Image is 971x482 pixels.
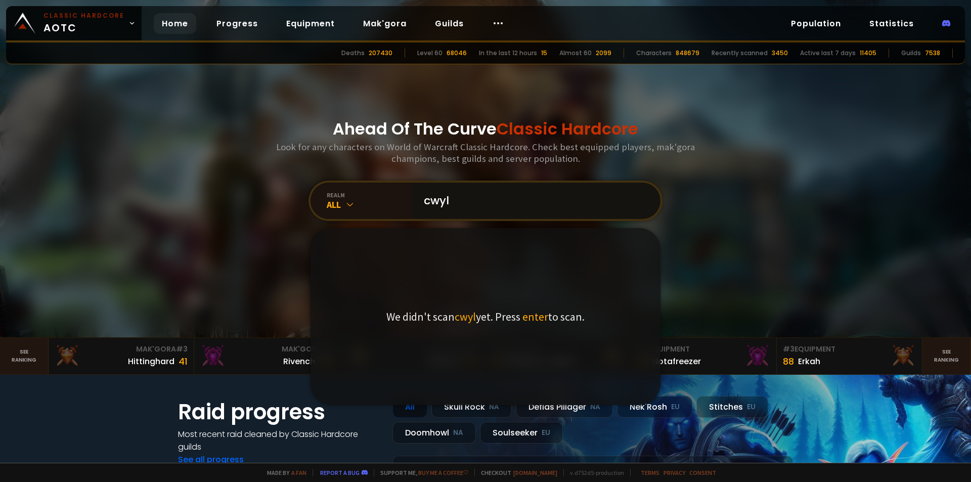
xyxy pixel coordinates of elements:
div: 7538 [925,49,940,58]
small: NA [590,402,600,412]
h4: Most recent raid cleaned by Classic Hardcore guilds [178,428,380,453]
a: See all progress [178,454,244,465]
div: Level 60 [417,49,443,58]
span: Support me, [374,469,468,476]
div: 2099 [596,49,611,58]
div: Equipment [783,344,916,355]
small: EU [671,402,680,412]
a: Equipment [278,13,343,34]
div: Defias Pillager [516,396,613,418]
div: Almost 60 [559,49,592,58]
div: Active last 7 days [800,49,856,58]
a: #2Equipment88Notafreezer [631,338,777,374]
a: a fan [291,469,306,476]
a: Statistics [861,13,922,34]
div: Nek'Rosh [617,396,692,418]
a: Consent [689,469,716,476]
span: # 3 [783,344,795,354]
div: Deaths [341,49,365,58]
span: v. d752d5 - production [563,469,624,476]
a: Classic HardcoreAOTC [6,6,142,40]
h1: Ahead Of The Curve [333,117,638,141]
a: Guilds [427,13,472,34]
div: Guilds [901,49,921,58]
div: In the last 12 hours [479,49,537,58]
div: 207430 [369,49,392,58]
div: Doomhowl [392,422,476,444]
div: Recently scanned [712,49,768,58]
span: Made by [261,469,306,476]
div: Erkah [798,355,820,368]
a: Privacy [664,469,685,476]
div: Characters [636,49,672,58]
span: cwyl [455,310,476,324]
a: Mak'Gora#2Rivench100 [194,338,340,374]
h3: Look for any characters on World of Warcraft Classic Hardcore. Check best equipped players, mak'g... [272,141,699,164]
div: Hittinghard [128,355,174,368]
div: 848679 [676,49,699,58]
div: Rivench [283,355,315,368]
div: Equipment [637,344,770,355]
div: realm [327,191,412,199]
span: Checkout [474,469,557,476]
span: # 3 [176,344,188,354]
a: Progress [208,13,266,34]
div: Notafreezer [652,355,701,368]
input: Search a character... [418,183,648,219]
h1: Raid progress [178,396,380,428]
a: Buy me a coffee [418,469,468,476]
div: Stitches [696,396,768,418]
div: Soulseeker [480,422,563,444]
small: NA [453,428,463,438]
a: Report a bug [320,469,360,476]
div: Mak'Gora [200,344,333,355]
div: 68046 [447,49,467,58]
a: Mak'gora [355,13,415,34]
a: Population [783,13,849,34]
a: [DOMAIN_NAME] [513,469,557,476]
span: enter [522,310,548,324]
div: All [392,396,427,418]
span: AOTC [43,11,124,35]
p: We didn't scan yet. Press to scan. [386,310,585,324]
small: Classic Hardcore [43,11,124,20]
div: 41 [179,355,188,368]
small: EU [542,428,550,438]
div: 88 [783,355,794,368]
div: 3450 [772,49,788,58]
div: 11405 [860,49,876,58]
a: Seeranking [922,338,971,374]
a: Terms [641,469,659,476]
div: Skull Rock [431,396,512,418]
a: #3Equipment88Erkah [777,338,922,374]
small: NA [489,402,499,412]
a: Home [154,13,196,34]
span: Classic Hardcore [497,117,638,140]
div: Mak'Gora [55,344,188,355]
div: 15 [541,49,547,58]
div: All [327,199,412,210]
a: Mak'Gora#3Hittinghard41 [49,338,194,374]
small: EU [747,402,756,412]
